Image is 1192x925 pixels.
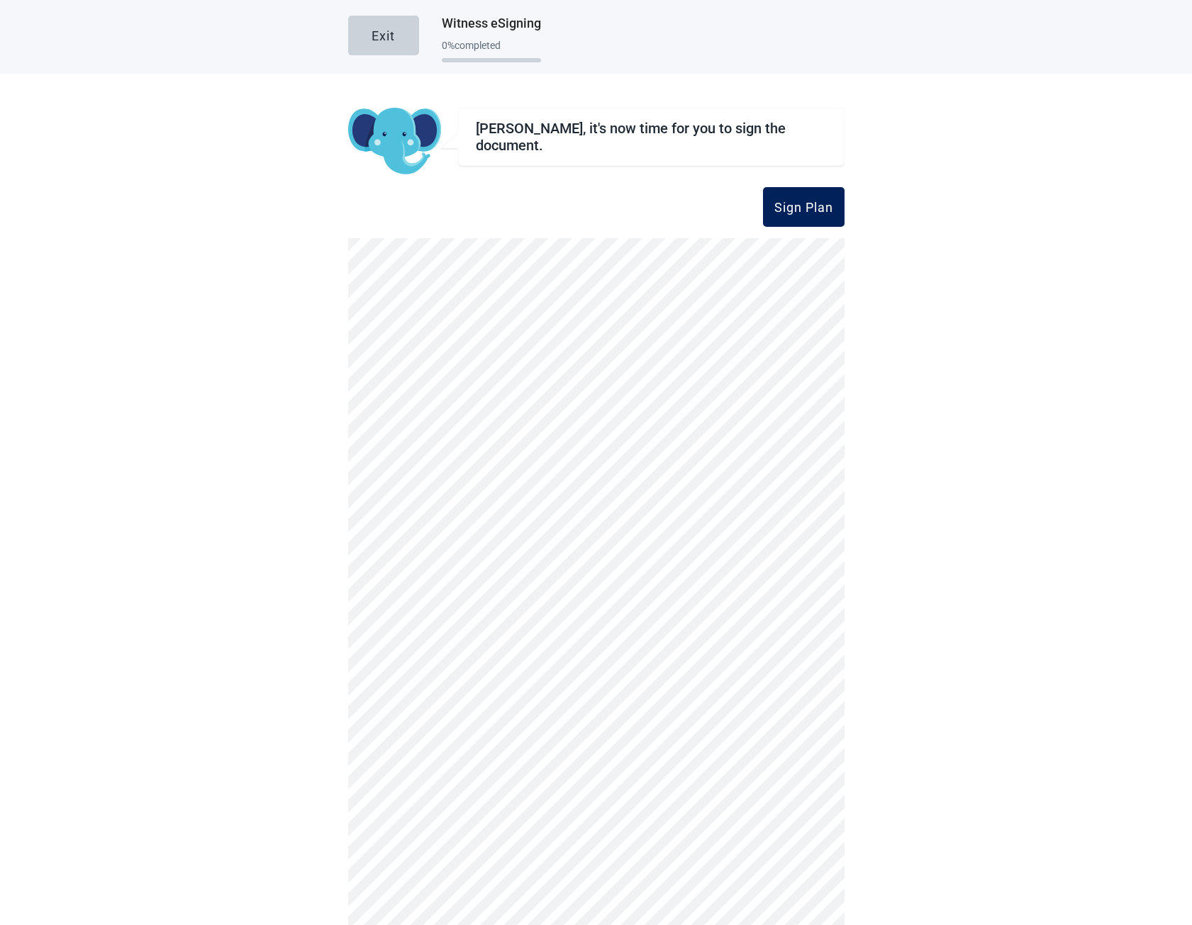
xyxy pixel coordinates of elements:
[476,120,827,154] h2: [PERSON_NAME], it's now time for you to sign the document.
[372,28,395,43] div: Exit
[442,40,541,51] div: 0 % completed
[348,16,419,55] button: Exit
[763,187,845,227] button: Sign Plan
[348,108,441,176] img: Koda Elephant
[774,200,833,214] div: Sign Plan
[442,13,541,33] h1: Witness eSigning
